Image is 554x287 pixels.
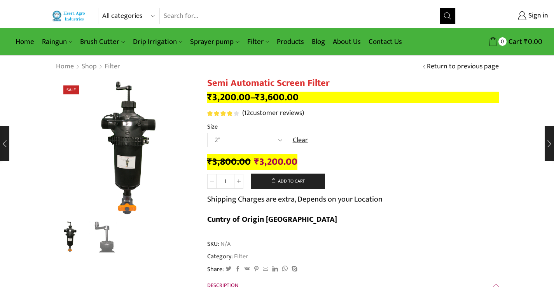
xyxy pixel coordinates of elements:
a: Clear options [293,136,308,146]
label: Size [207,122,218,131]
a: Home [12,33,38,51]
img: Semi Automatic Screen Filter [54,220,86,252]
a: About Us [329,33,365,51]
span: ₹ [524,36,528,48]
span: Sign in [526,11,548,21]
a: Raingun [38,33,76,51]
img: Semi Automatic Screen Filter [56,78,196,217]
a: (12customer reviews) [242,108,304,118]
div: Rated 3.92 out of 5 [207,111,239,116]
li: 1 / 2 [54,221,86,252]
span: N/A [219,240,231,249]
div: 1 / 2 [56,78,196,217]
a: Blog [308,33,329,51]
li: 2 / 2 [89,221,122,252]
span: Sale [63,85,79,94]
a: Home [56,62,74,72]
a: Brush Cutter [76,33,129,51]
span: Cart [507,37,522,47]
span: ₹ [254,154,259,170]
span: ₹ [207,89,212,105]
span: 12 [207,111,240,116]
input: Search for... [160,8,440,24]
span: Share: [207,265,224,274]
span: SKU: [207,240,499,249]
b: Cuntry of Origin [GEOGRAPHIC_DATA] [207,213,337,226]
a: Filter [243,33,273,51]
span: ₹ [207,154,212,170]
span: Category: [207,252,248,261]
a: Return to previous page [427,62,499,72]
span: Rated out of 5 based on customer ratings [207,111,232,116]
a: Filter [104,62,121,72]
a: Contact Us [365,33,406,51]
a: Filter [233,251,248,261]
h1: Semi Automatic Screen Filter [207,78,499,89]
bdi: 3,200.00 [254,154,297,170]
nav: Breadcrumb [56,62,121,72]
a: Drip Irrigation [129,33,186,51]
button: Add to cart [251,174,325,189]
span: 12 [244,107,250,119]
p: Shipping Charges are extra, Depends on your Location [207,193,383,205]
bdi: 3,600.00 [255,89,299,105]
bdi: 0.00 [524,36,542,48]
a: Shop [81,62,97,72]
a: 2 [89,221,122,254]
a: Sign in [467,9,548,23]
a: 0 Cart ₹0.00 [463,35,542,49]
a: Products [273,33,308,51]
bdi: 3,800.00 [207,154,251,170]
button: Search button [440,8,455,24]
span: 0 [498,37,507,45]
p: – [207,92,499,103]
a: Sprayer pump [186,33,243,51]
input: Product quantity [217,174,234,189]
bdi: 3,200.00 [207,89,250,105]
span: ₹ [255,89,260,105]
